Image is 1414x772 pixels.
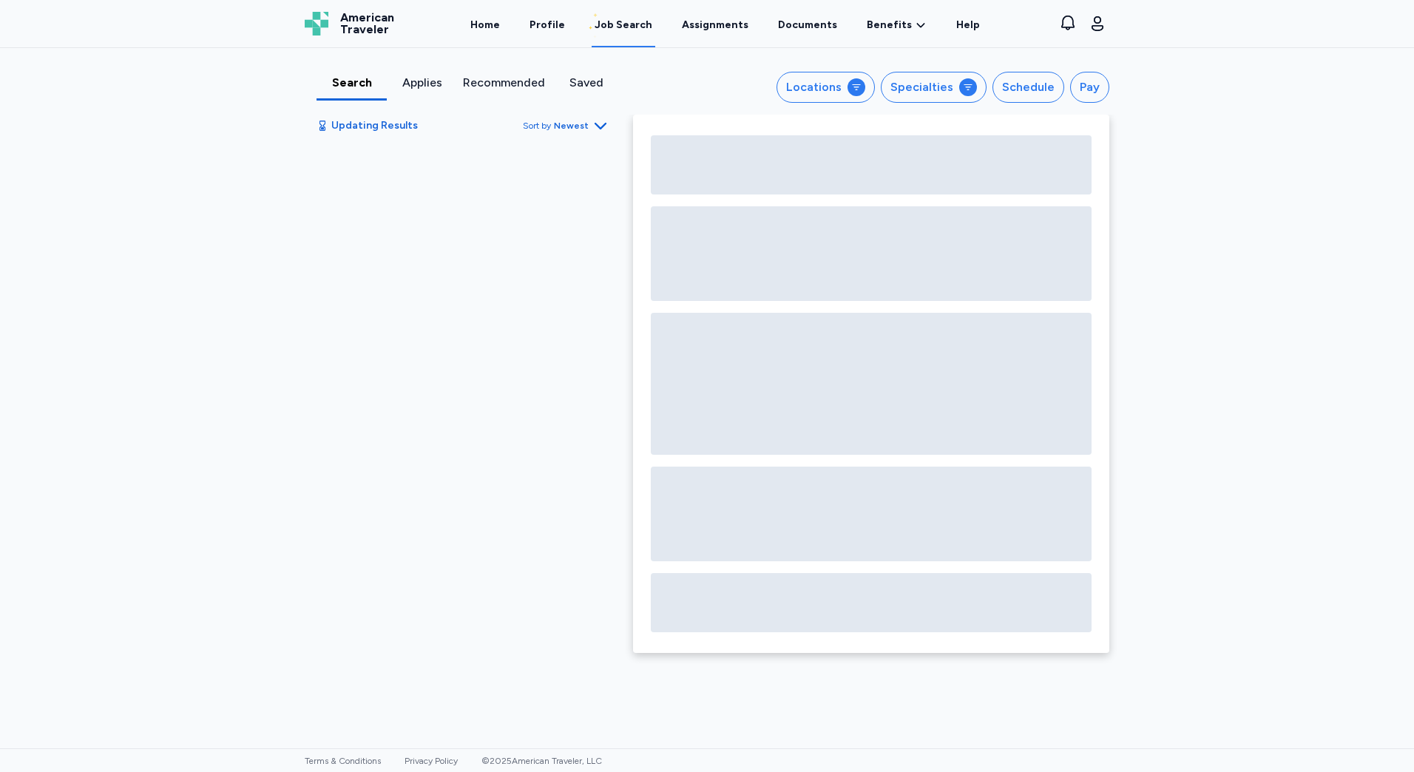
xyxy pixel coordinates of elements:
[867,18,912,33] span: Benefits
[557,74,615,92] div: Saved
[523,120,551,132] span: Sort by
[1070,72,1109,103] button: Pay
[340,12,394,35] span: American Traveler
[867,18,927,33] a: Benefits
[992,72,1064,103] button: Schedule
[305,756,381,766] a: Terms & Conditions
[463,74,545,92] div: Recommended
[1080,78,1100,96] div: Pay
[595,18,652,33] div: Job Search
[1002,78,1055,96] div: Schedule
[890,78,953,96] div: Specialties
[322,74,381,92] div: Search
[405,756,458,766] a: Privacy Policy
[523,117,609,135] button: Sort byNewest
[881,72,987,103] button: Specialties
[592,1,655,47] a: Job Search
[554,120,589,132] span: Newest
[305,12,328,35] img: Logo
[777,72,875,103] button: Locations
[393,74,451,92] div: Applies
[481,756,602,766] span: © 2025 American Traveler, LLC
[331,118,418,133] span: Updating Results
[786,78,842,96] div: Locations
